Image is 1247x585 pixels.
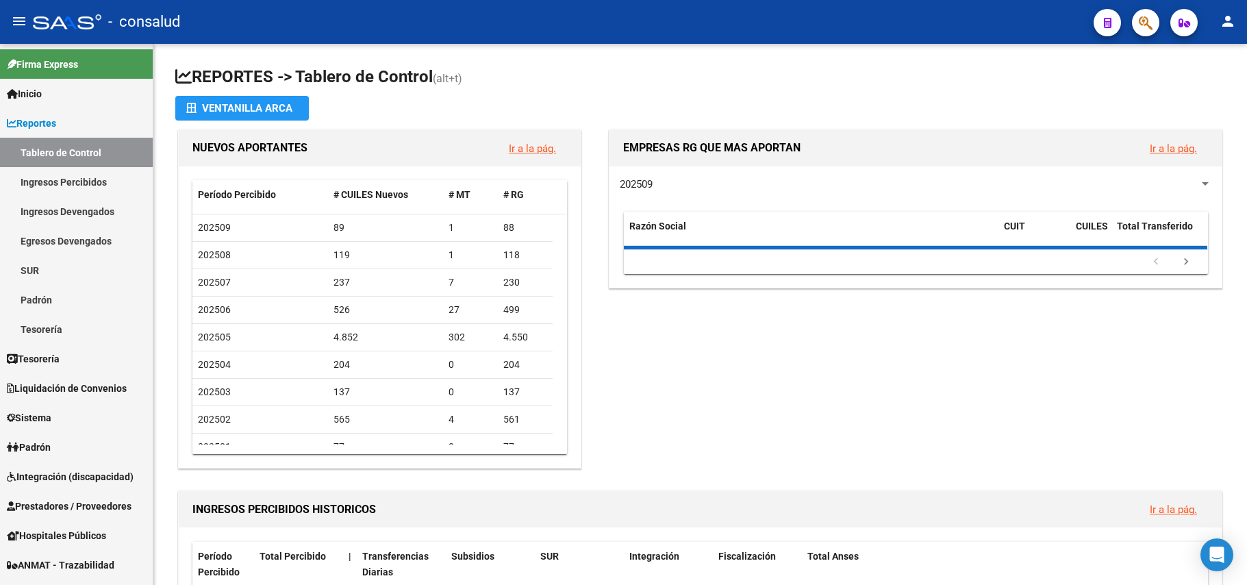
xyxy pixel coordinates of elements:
[333,220,438,236] div: 89
[192,503,376,516] span: INGRESOS PERCIBIDOS HISTORICOS
[449,357,492,373] div: 0
[443,180,498,210] datatable-header-cell: # MT
[449,275,492,290] div: 7
[328,180,443,210] datatable-header-cell: # CUILES Nuevos
[333,189,408,200] span: # CUILES Nuevos
[624,212,998,257] datatable-header-cell: Razón Social
[449,220,492,236] div: 1
[198,189,276,200] span: Período Percibido
[7,440,51,455] span: Padrón
[198,414,231,425] span: 202502
[333,412,438,427] div: 565
[260,551,326,562] span: Total Percibido
[503,275,547,290] div: 230
[503,357,547,373] div: 204
[1004,221,1025,232] span: CUIT
[7,116,56,131] span: Reportes
[620,178,653,190] span: 202509
[198,277,231,288] span: 202507
[1076,221,1108,232] span: CUILES
[509,142,556,155] a: Ir a la pág.
[7,558,114,573] span: ANMAT - Trazabilidad
[498,180,553,210] datatable-header-cell: # RG
[7,381,127,396] span: Liquidación de Convenios
[1150,142,1197,155] a: Ir a la pág.
[503,439,547,455] div: 77
[449,247,492,263] div: 1
[998,212,1070,257] datatable-header-cell: CUIT
[186,96,298,121] div: Ventanilla ARCA
[449,384,492,400] div: 0
[503,302,547,318] div: 499
[629,221,686,232] span: Razón Social
[198,359,231,370] span: 202504
[198,222,231,233] span: 202509
[1150,503,1197,516] a: Ir a la pág.
[629,551,679,562] span: Integración
[198,304,231,315] span: 202506
[7,469,134,484] span: Integración (discapacidad)
[1111,212,1207,257] datatable-header-cell: Total Transferido
[449,439,492,455] div: 0
[198,386,231,397] span: 202503
[7,499,131,514] span: Prestadores / Proveedores
[175,66,1225,90] h1: REPORTES -> Tablero de Control
[503,220,547,236] div: 88
[449,329,492,345] div: 302
[198,441,231,452] span: 202501
[498,136,567,161] button: Ir a la pág.
[7,410,51,425] span: Sistema
[449,189,470,200] span: # MT
[7,86,42,101] span: Inicio
[198,332,231,343] span: 202505
[11,13,27,29] mat-icon: menu
[503,329,547,345] div: 4.550
[7,57,78,72] span: Firma Express
[362,551,429,577] span: Transferencias Diarias
[1139,497,1208,522] button: Ir a la pág.
[503,412,547,427] div: 561
[1200,538,1233,571] div: Open Intercom Messenger
[7,351,60,366] span: Tesorería
[503,247,547,263] div: 118
[192,180,328,210] datatable-header-cell: Período Percibido
[433,72,462,85] span: (alt+t)
[198,551,240,577] span: Período Percibido
[333,329,438,345] div: 4.852
[333,384,438,400] div: 137
[108,7,180,37] span: - consalud
[333,439,438,455] div: 77
[198,249,231,260] span: 202508
[718,551,776,562] span: Fiscalización
[7,528,106,543] span: Hospitales Públicos
[807,551,859,562] span: Total Anses
[333,357,438,373] div: 204
[503,384,547,400] div: 137
[1220,13,1236,29] mat-icon: person
[623,141,801,154] span: EMPRESAS RG QUE MAS APORTAN
[333,275,438,290] div: 237
[1139,136,1208,161] button: Ir a la pág.
[1173,255,1199,270] a: go to next page
[451,551,494,562] span: Subsidios
[1117,221,1193,232] span: Total Transferido
[333,247,438,263] div: 119
[503,189,524,200] span: # RG
[1143,255,1169,270] a: go to previous page
[192,141,307,154] span: NUEVOS APORTANTES
[175,96,309,121] button: Ventanilla ARCA
[333,302,438,318] div: 526
[449,302,492,318] div: 27
[1070,212,1111,257] datatable-header-cell: CUILES
[540,551,559,562] span: SUR
[349,551,351,562] span: |
[449,412,492,427] div: 4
